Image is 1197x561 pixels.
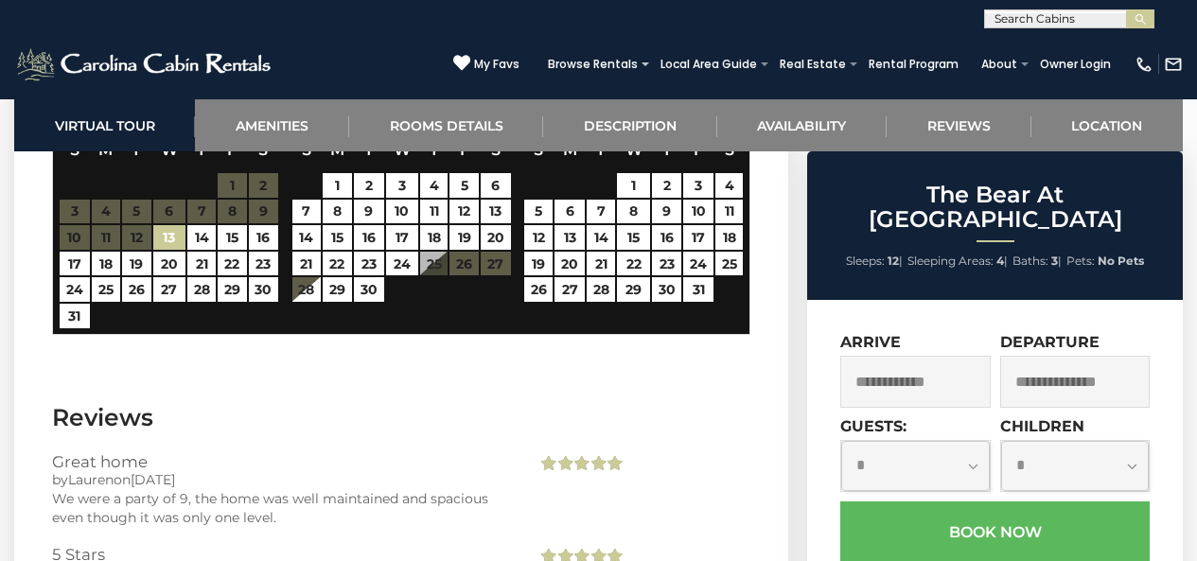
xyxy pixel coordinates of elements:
[292,277,322,302] a: 28
[846,254,885,268] span: Sleeps:
[302,141,311,159] span: Sunday
[153,277,185,302] a: 27
[187,225,216,250] a: 14
[52,453,508,470] h3: Great home
[554,252,585,276] a: 20
[481,200,511,224] a: 13
[524,225,553,250] a: 12
[394,141,411,159] span: Wednesday
[1066,254,1095,268] span: Pets:
[52,489,508,527] div: We were a party of 9, the home was well maintained and spacious even though it was only one level.
[122,252,150,276] a: 19
[683,173,713,198] a: 3
[1000,417,1084,435] label: Children
[386,173,419,198] a: 3
[60,304,90,328] a: 31
[354,252,384,276] a: 23
[587,225,615,250] a: 14
[617,277,649,302] a: 29
[132,141,141,159] span: Tuesday
[524,200,553,224] a: 5
[323,225,352,250] a: 15
[70,141,79,159] span: Sunday
[1012,249,1062,273] li: |
[386,200,419,224] a: 10
[725,141,734,159] span: Saturday
[52,470,508,489] div: by on
[153,225,185,250] a: 13
[683,277,713,302] a: 31
[1012,254,1048,268] span: Baths:
[52,401,750,434] h3: Reviews
[652,225,682,250] a: 16
[888,254,899,268] strong: 12
[14,45,276,83] img: White-1-2.png
[349,99,543,151] a: Rooms Details
[1000,333,1100,351] label: Departure
[524,277,553,302] a: 26
[972,51,1027,78] a: About
[617,225,649,250] a: 15
[323,277,352,302] a: 29
[197,141,206,159] span: Thursday
[292,252,322,276] a: 21
[98,141,113,159] span: Monday
[460,141,469,159] span: Friday
[683,225,713,250] a: 17
[1051,254,1058,268] strong: 3
[292,225,322,250] a: 14
[131,471,175,488] span: [DATE]
[292,200,322,224] a: 7
[587,200,615,224] a: 7
[187,277,216,302] a: 28
[1098,254,1144,268] strong: No Pets
[420,173,448,198] a: 4
[907,254,994,268] span: Sleeping Areas:
[122,277,150,302] a: 26
[1030,51,1120,78] a: Owner Login
[161,141,178,159] span: Wednesday
[625,141,643,159] span: Wednesday
[617,200,649,224] a: 8
[364,141,374,159] span: Tuesday
[554,225,585,250] a: 13
[60,252,90,276] a: 17
[617,173,649,198] a: 1
[386,252,419,276] a: 24
[354,173,384,198] a: 2
[1135,55,1153,74] img: phone-regular-white.png
[652,252,682,276] a: 23
[859,51,968,78] a: Rental Program
[770,51,855,78] a: Real Estate
[846,249,903,273] li: |
[249,277,279,302] a: 30
[449,200,479,224] a: 12
[840,333,901,351] label: Arrive
[683,200,713,224] a: 10
[887,99,1030,151] a: Reviews
[354,200,384,224] a: 9
[227,141,237,159] span: Friday
[524,252,553,276] a: 19
[683,252,713,276] a: 24
[195,99,348,151] a: Amenities
[617,252,649,276] a: 22
[840,417,907,435] label: Guests:
[543,99,716,151] a: Description
[563,141,577,159] span: Monday
[258,141,268,159] span: Saturday
[491,141,501,159] span: Saturday
[907,249,1008,273] li: |
[587,252,615,276] a: 21
[596,141,606,159] span: Tuesday
[996,254,1004,268] strong: 4
[249,225,279,250] a: 16
[652,277,682,302] a: 30
[715,225,743,250] a: 18
[354,225,384,250] a: 16
[694,141,703,159] span: Friday
[652,173,682,198] a: 2
[449,173,479,198] a: 5
[587,277,615,302] a: 28
[651,51,766,78] a: Local Area Guide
